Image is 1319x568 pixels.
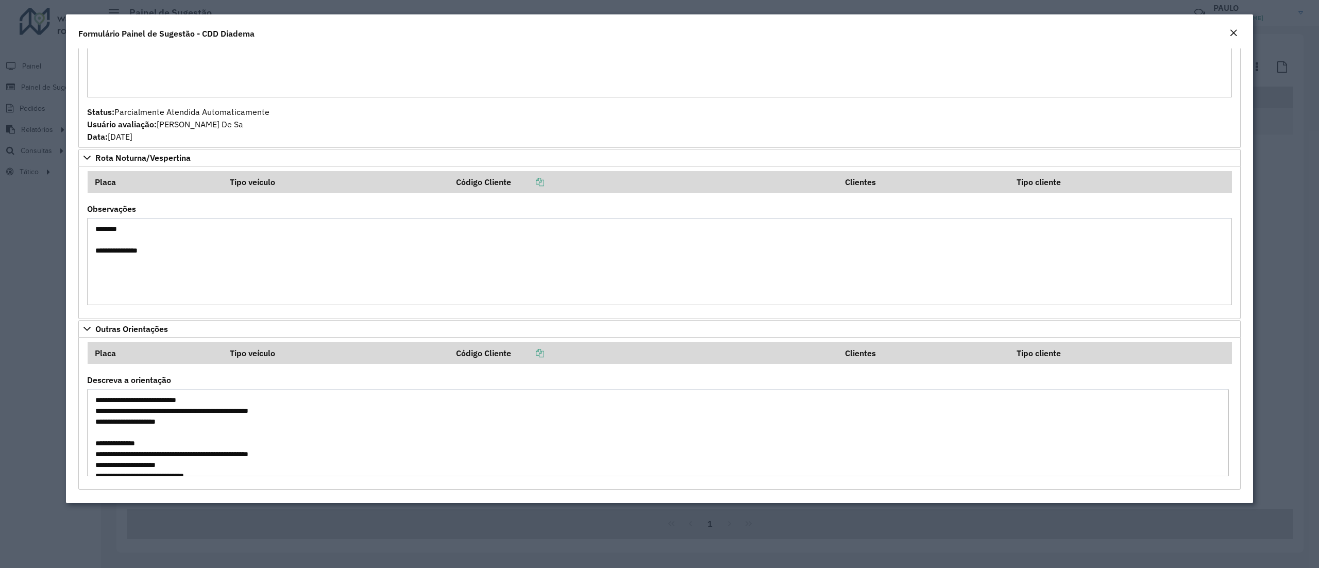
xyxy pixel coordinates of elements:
a: Copiar [511,348,544,358]
th: Placa [88,342,223,364]
th: Tipo cliente [1009,171,1232,193]
em: Fechar [1229,29,1238,37]
label: Observações [87,203,136,215]
th: Clientes [838,342,1009,364]
h4: Formulário Painel de Sugestão - CDD Diadema [78,27,255,40]
a: Copiar [511,177,544,187]
strong: Usuário avaliação: [87,119,157,129]
a: Rota Noturna/Vespertina [78,149,1241,166]
th: Tipo cliente [1009,342,1232,364]
th: Código Cliente [449,342,838,364]
div: Rota Noturna/Vespertina [78,166,1241,319]
th: Tipo veículo [223,171,449,193]
span: Parcialmente Atendida Automaticamente [PERSON_NAME] De Sa [DATE] [87,107,269,142]
a: Outras Orientações [78,320,1241,338]
button: Close [1226,27,1241,40]
th: Placa [88,171,223,193]
label: Descreva a orientação [87,374,171,386]
th: Código Cliente [449,171,838,193]
span: Rota Noturna/Vespertina [95,154,191,162]
strong: Status: [87,107,114,117]
th: Tipo veículo [223,342,449,364]
th: Clientes [838,171,1009,193]
span: Outras Orientações [95,325,168,333]
strong: Data: [87,131,108,142]
div: Outras Orientações [78,338,1241,490]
